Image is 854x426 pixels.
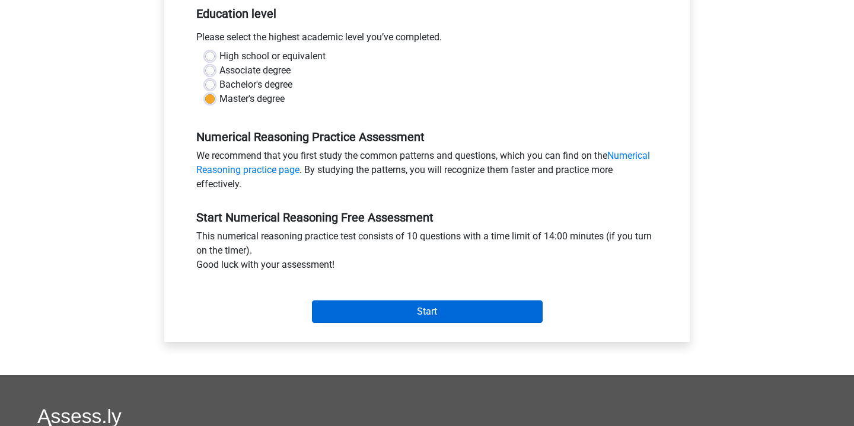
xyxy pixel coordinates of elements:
[312,300,543,323] input: Start
[196,130,658,144] h5: Numerical Reasoning Practice Assessment
[196,2,658,25] h5: Education level
[219,49,326,63] label: High school or equivalent
[187,30,667,49] div: Please select the highest academic level you’ve completed.
[187,229,667,277] div: This numerical reasoning practice test consists of 10 questions with a time limit of 14:00 minute...
[187,149,667,196] div: We recommend that you first study the common patterns and questions, which you can find on the . ...
[196,210,658,225] h5: Start Numerical Reasoning Free Assessment
[219,63,291,78] label: Associate degree
[219,78,292,92] label: Bachelor's degree
[219,92,285,106] label: Master's degree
